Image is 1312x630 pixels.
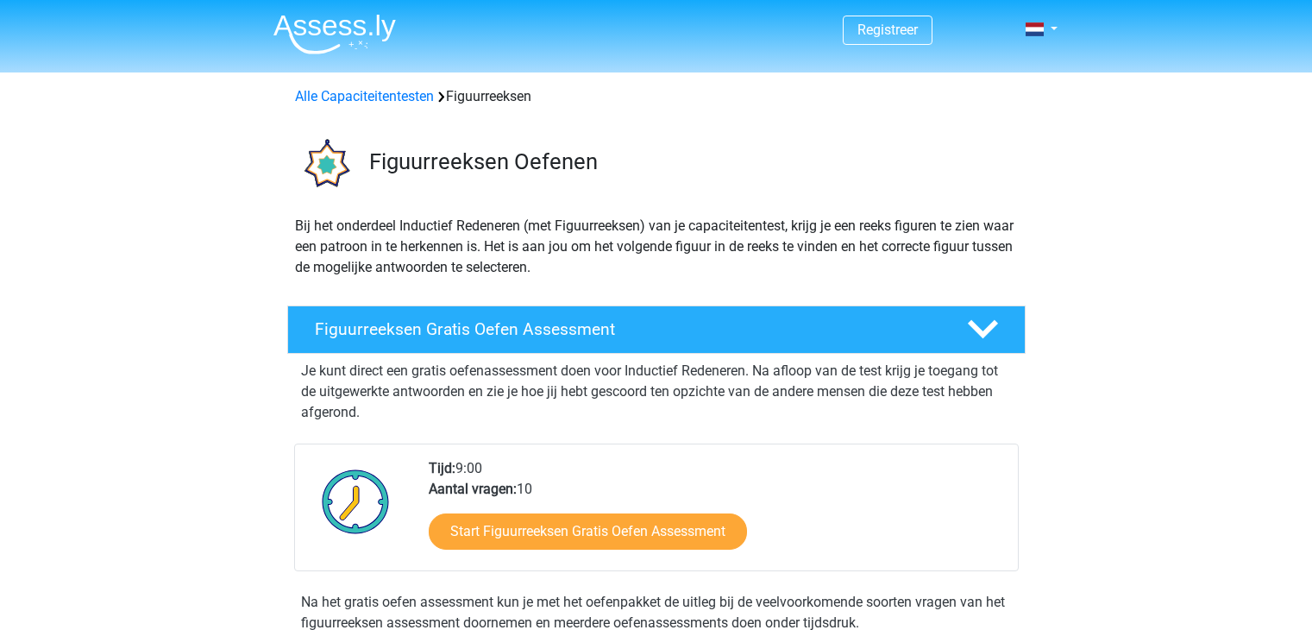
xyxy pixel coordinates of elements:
a: Registreer [857,22,918,38]
img: Assessly [273,14,396,54]
b: Tijd: [429,460,455,476]
div: 9:00 10 [416,458,1017,570]
a: Alle Capaciteitentesten [295,88,434,104]
p: Je kunt direct een gratis oefenassessment doen voor Inductief Redeneren. Na afloop van de test kr... [301,361,1012,423]
img: Klok [312,458,399,545]
a: Start Figuurreeksen Gratis Oefen Assessment [429,513,747,550]
img: figuurreeksen [288,128,361,201]
a: Figuurreeksen Gratis Oefen Assessment [280,306,1033,354]
b: Aantal vragen: [429,481,517,497]
h3: Figuurreeksen Oefenen [369,148,1012,175]
div: Figuurreeksen [288,86,1025,107]
h4: Figuurreeksen Gratis Oefen Assessment [315,319,939,339]
p: Bij het onderdeel Inductief Redeneren (met Figuurreeksen) van je capaciteitentest, krijg je een r... [295,216,1018,278]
